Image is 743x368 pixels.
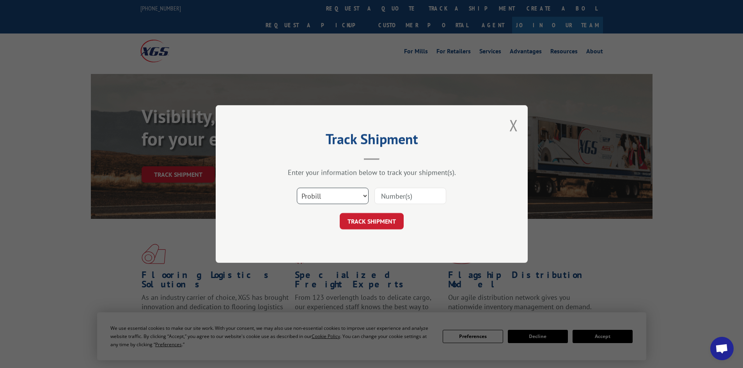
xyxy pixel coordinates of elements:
button: Close modal [509,115,518,136]
a: Open chat [710,337,734,360]
input: Number(s) [374,188,446,204]
button: TRACK SHIPMENT [340,213,404,229]
h2: Track Shipment [255,134,489,148]
div: Enter your information below to track your shipment(s). [255,168,489,177]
